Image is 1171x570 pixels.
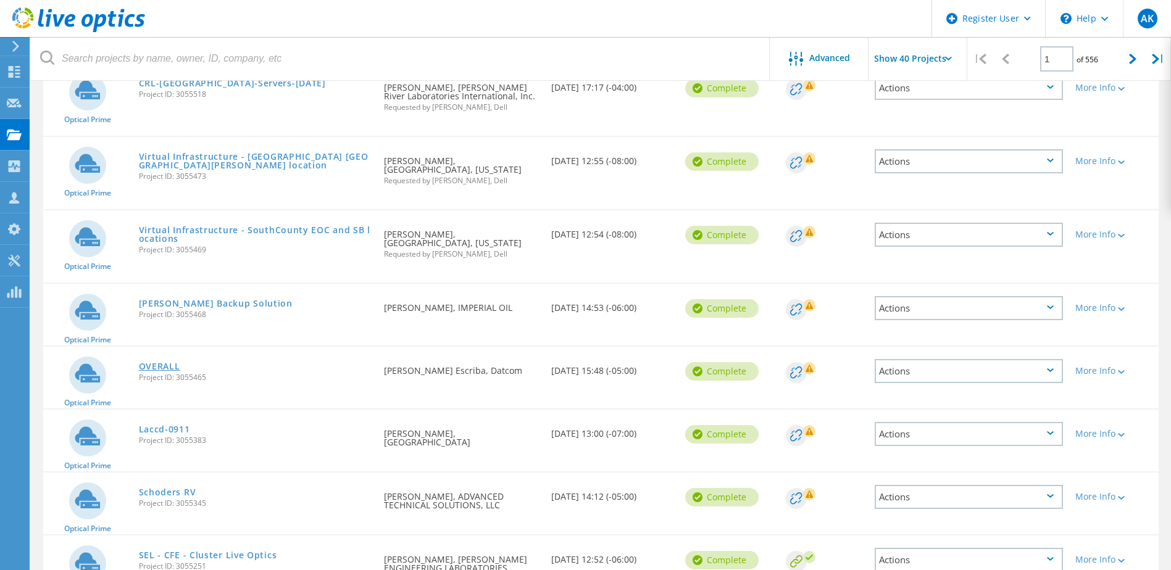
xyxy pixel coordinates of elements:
[139,226,372,243] a: Virtual Infrastructure - SouthCounty EOC and SB locations
[875,296,1063,320] div: Actions
[139,500,372,507] span: Project ID: 3055345
[64,525,111,532] span: Optical Prime
[1077,54,1098,65] span: of 556
[31,37,770,80] input: Search projects by name, owner, ID, company, etc
[685,299,759,318] div: Complete
[967,37,993,81] div: |
[545,347,679,387] div: [DATE] 15:48 (-05:00)
[685,551,759,569] div: Complete
[139,437,372,444] span: Project ID: 3055383
[875,485,1063,509] div: Actions
[685,488,759,506] div: Complete
[545,284,679,324] div: [DATE] 14:53 (-06:00)
[139,91,372,98] span: Project ID: 3055518
[139,488,196,497] a: Schoders RV
[378,410,545,459] div: [PERSON_NAME], [GEOGRAPHIC_DATA]
[1075,230,1152,239] div: More Info
[1141,14,1154,23] span: AK
[545,473,679,513] div: [DATE] 14:12 (-05:00)
[1075,429,1152,438] div: More Info
[64,263,111,270] span: Optical Prime
[545,210,679,251] div: [DATE] 12:54 (-08:00)
[378,210,545,270] div: [PERSON_NAME], [GEOGRAPHIC_DATA], [US_STATE]
[139,563,372,570] span: Project ID: 3055251
[64,399,111,407] span: Optical Prime
[378,347,545,387] div: [PERSON_NAME] Escriba, Datcom
[875,149,1063,173] div: Actions
[378,137,545,197] div: [PERSON_NAME], [GEOGRAPHIC_DATA], [US_STATE]
[384,177,539,184] span: Requested by [PERSON_NAME], Dell
[685,425,759,444] div: Complete
[685,152,759,171] div: Complete
[64,189,111,197] span: Optical Prime
[1075,366,1152,375] div: More Info
[12,26,145,35] a: Live Optics Dashboard
[384,250,539,258] span: Requested by [PERSON_NAME], Dell
[545,410,679,450] div: [DATE] 13:00 (-07:00)
[875,223,1063,247] div: Actions
[1075,304,1152,312] div: More Info
[875,422,1063,446] div: Actions
[139,374,372,381] span: Project ID: 3055465
[378,284,545,324] div: [PERSON_NAME], IMPERIAL OIL
[64,336,111,344] span: Optical Prime
[875,76,1063,100] div: Actions
[64,462,111,469] span: Optical Prime
[545,137,679,178] div: [DATE] 12:55 (-08:00)
[139,246,372,254] span: Project ID: 3055469
[139,299,293,308] a: [PERSON_NAME] Backup Solution
[1075,555,1152,564] div: More Info
[1075,83,1152,92] div: More Info
[809,54,850,62] span: Advanced
[139,311,372,318] span: Project ID: 3055468
[64,116,111,123] span: Optical Prime
[139,425,190,434] a: Laccd-0911
[384,104,539,111] span: Requested by [PERSON_NAME], Dell
[685,362,759,381] div: Complete
[139,362,180,371] a: OVERALL
[1075,492,1152,501] div: More Info
[875,359,1063,383] div: Actions
[1146,37,1171,81] div: |
[1061,13,1072,24] svg: \n
[378,64,545,123] div: [PERSON_NAME], [PERSON_NAME] River Laboratories International, Inc.
[139,79,326,88] a: CRL-[GEOGRAPHIC_DATA]-Servers-[DATE]
[378,473,545,522] div: [PERSON_NAME], ADVANCED TECHNICAL SOLUTIONS, LLC
[139,152,372,170] a: Virtual Infrastructure - [GEOGRAPHIC_DATA] [GEOGRAPHIC_DATA][PERSON_NAME] location
[139,551,277,560] a: SEL - CFE - Cluster Live Optics
[139,173,372,180] span: Project ID: 3055473
[1075,157,1152,165] div: More Info
[685,79,759,97] div: Complete
[685,226,759,244] div: Complete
